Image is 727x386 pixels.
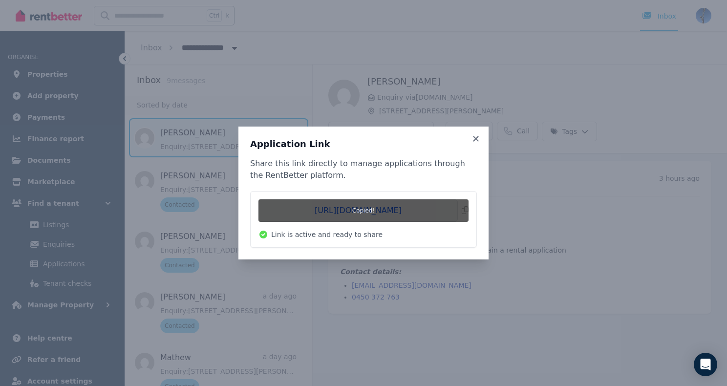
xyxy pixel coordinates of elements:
[250,138,477,150] h3: Application Link
[258,199,469,222] button: [URL][DOMAIN_NAME]Copied!
[694,353,717,376] div: Open Intercom Messenger
[258,199,469,222] span: Copied!
[250,158,477,181] p: Share this link directly to manage applications through the RentBetter platform.
[271,230,383,239] span: Link is active and ready to share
